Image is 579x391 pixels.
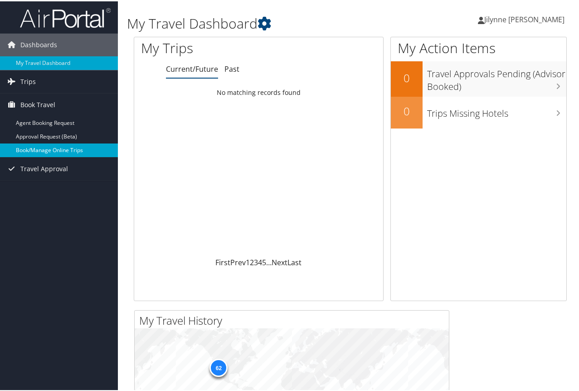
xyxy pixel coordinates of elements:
[230,256,246,266] a: Prev
[20,92,55,115] span: Book Travel
[209,357,228,376] div: 62
[20,69,36,92] span: Trips
[427,101,566,119] h3: Trips Missing Hotels
[20,32,57,55] span: Dashboards
[478,5,574,32] a: Jilynne [PERSON_NAME]
[141,37,272,56] h1: My Trips
[215,256,230,266] a: First
[254,256,258,266] a: 3
[262,256,266,266] a: 5
[391,37,566,56] h1: My Action Items
[391,69,423,84] h2: 0
[166,63,218,73] a: Current/Future
[266,256,272,266] span: …
[391,95,566,127] a: 0Trips Missing Hotels
[250,256,254,266] a: 2
[246,256,250,266] a: 1
[224,63,239,73] a: Past
[20,6,111,27] img: airportal-logo.png
[391,60,566,95] a: 0Travel Approvals Pending (Advisor Booked)
[258,256,262,266] a: 4
[391,102,423,118] h2: 0
[127,13,425,32] h1: My Travel Dashboard
[134,83,383,99] td: No matching records found
[20,156,68,179] span: Travel Approval
[272,256,287,266] a: Next
[287,256,302,266] a: Last
[139,312,449,327] h2: My Travel History
[484,13,564,23] span: Jilynne [PERSON_NAME]
[427,62,566,92] h3: Travel Approvals Pending (Advisor Booked)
